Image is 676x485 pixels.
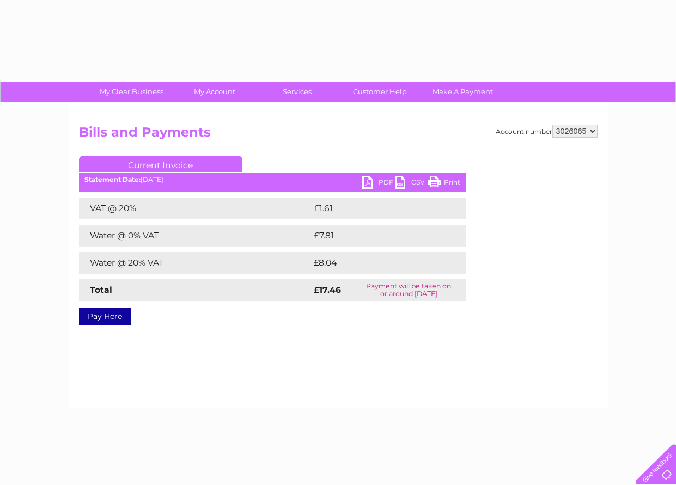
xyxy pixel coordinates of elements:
[79,156,242,172] a: Current Invoice
[169,82,259,102] a: My Account
[87,82,176,102] a: My Clear Business
[311,198,437,219] td: £1.61
[90,285,112,295] strong: Total
[79,125,598,145] h2: Bills and Payments
[362,176,395,192] a: PDF
[252,82,342,102] a: Services
[314,285,341,295] strong: £17.46
[79,225,311,247] td: Water @ 0% VAT
[79,308,131,325] a: Pay Here
[79,176,466,183] div: [DATE]
[335,82,425,102] a: Customer Help
[352,279,466,301] td: Payment will be taken on or around [DATE]
[311,252,441,274] td: £8.04
[79,198,311,219] td: VAT @ 20%
[79,252,311,274] td: Water @ 20% VAT
[428,176,460,192] a: Print
[496,125,598,138] div: Account number
[395,176,428,192] a: CSV
[418,82,508,102] a: Make A Payment
[311,225,439,247] td: £7.81
[84,175,141,183] b: Statement Date:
